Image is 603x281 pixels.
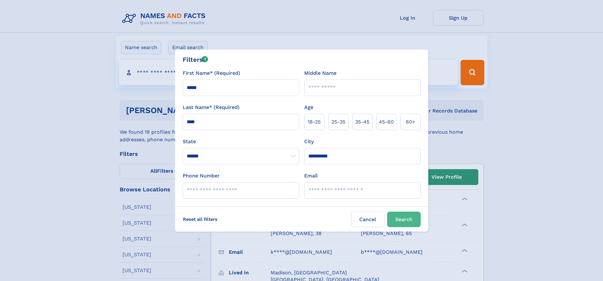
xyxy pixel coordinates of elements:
[355,118,369,126] span: 35‑45
[304,104,313,111] label: Age
[304,69,336,77] label: Middle Name
[179,212,222,227] label: Reset all filters
[351,212,385,227] label: Cancel
[304,138,314,145] label: City
[183,69,240,77] label: First Name* (Required)
[308,118,321,126] span: 18‑25
[331,118,345,126] span: 25‑35
[379,118,394,126] span: 45‑60
[183,172,220,180] label: Phone Number
[183,55,208,64] div: Filters
[304,172,318,180] label: Email
[183,104,240,111] label: Last Name* (Required)
[387,212,421,227] button: Search
[183,138,299,145] label: State
[406,118,415,126] span: 60+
